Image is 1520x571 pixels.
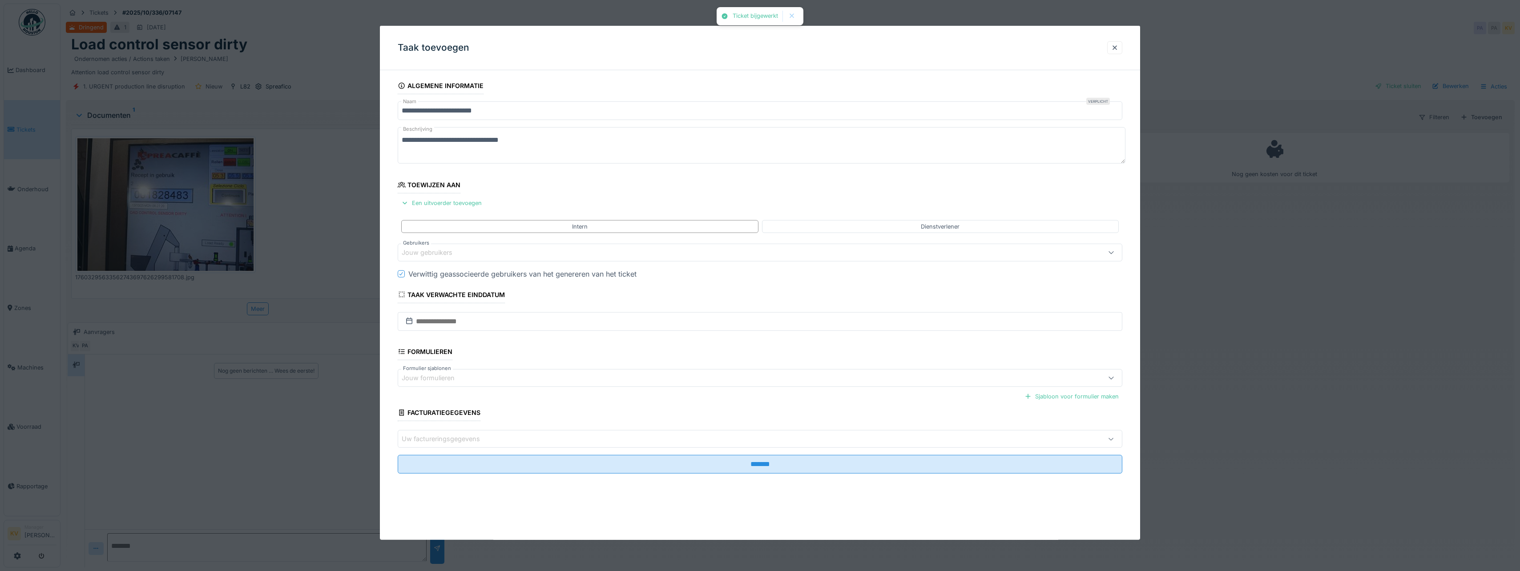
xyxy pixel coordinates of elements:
div: Een uitvoerder toevoegen [398,197,485,209]
div: Dienstverlener [921,222,960,230]
label: Gebruikers [401,239,431,247]
div: Intern [572,222,588,230]
h3: Taak toevoegen [398,42,469,53]
div: Jouw gebruikers [402,248,465,257]
div: Uw factureringsgegevens [402,434,492,444]
div: Verplicht [1086,98,1110,105]
div: Verwittig geassocieerde gebruikers van het genereren van het ticket [408,269,637,279]
div: Algemene informatie [398,79,484,94]
div: Jouw formulieren [402,373,467,383]
label: Naam [401,98,418,105]
div: Toewijzen aan [398,178,460,193]
div: Formulieren [398,345,452,360]
div: Sjabloon voor formulier maken [1021,390,1122,402]
div: Ticket bijgewerkt [733,12,778,20]
div: Facturatiegegevens [398,406,480,421]
div: Taak verwachte einddatum [398,288,505,303]
label: Beschrijving [401,124,434,135]
label: Formulier sjablonen [401,365,453,372]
